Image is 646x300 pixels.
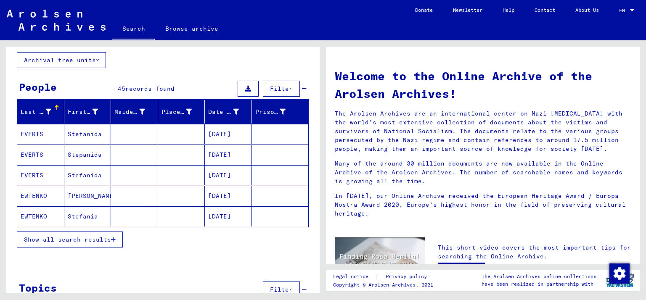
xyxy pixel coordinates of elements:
[205,124,252,144] mat-cell: [DATE]
[335,159,631,186] p: Many of the around 30 million documents are now available in the Online Archive of the Arolsen Ar...
[19,79,57,95] div: People
[161,105,205,118] div: Place of Birth
[64,165,111,185] mat-cell: Stefanida
[205,100,252,124] mat-header-cell: Date of Birth
[17,206,64,226] mat-cell: EWTENKO
[158,100,205,124] mat-header-cell: Place of Birth
[19,280,57,295] div: Topics
[270,286,293,293] span: Filter
[263,81,300,97] button: Filter
[252,100,309,124] mat-header-cell: Prisoner #
[68,108,98,116] div: First Name
[255,105,299,118] div: Prisoner #
[21,105,64,118] div: Last Name
[125,85,175,92] span: records found
[161,108,192,116] div: Place of Birth
[205,145,252,165] mat-cell: [DATE]
[205,165,252,185] mat-cell: [DATE]
[208,108,239,116] div: Date of Birth
[17,232,123,247] button: Show all search results
[17,124,64,144] mat-cell: EVERTS
[335,192,631,218] p: In [DATE], our Online Archive received the European Heritage Award / Europa Nostra Award 2020, Eu...
[24,236,111,243] span: Show all search results
[205,186,252,206] mat-cell: [DATE]
[118,85,125,92] span: 45
[255,108,286,116] div: Prisoner #
[21,108,51,116] div: Last Name
[208,105,252,118] div: Date of Birth
[17,165,64,185] mat-cell: EVERTS
[263,282,300,297] button: Filter
[17,145,64,165] mat-cell: EVERTS
[270,85,293,92] span: Filter
[155,18,228,39] a: Browse archive
[17,100,64,124] mat-header-cell: Last Name
[112,18,155,40] a: Search
[482,273,596,280] p: The Arolsen Archives online collections
[438,243,631,261] p: This short video covers the most important tips for searching the Online Archive.
[114,108,145,116] div: Maiden Name
[379,272,437,281] a: Privacy policy
[7,10,106,31] img: Arolsen_neg.svg
[333,272,375,281] a: Legal notice
[17,186,64,206] mat-cell: EWTENKO
[64,100,111,124] mat-header-cell: First Name
[482,280,596,288] p: have been realized in partnership with
[114,105,158,118] div: Maiden Name
[438,263,485,279] a: Open video
[609,263,629,283] div: Change consent
[64,145,111,165] mat-cell: Stepanida
[619,8,628,13] span: EN
[333,281,437,289] p: Copyright © Arolsen Archives, 2021
[17,52,106,68] button: Archival tree units
[335,109,631,153] p: The Arolsen Archives are an international center on Nazi [MEDICAL_DATA] with the world’s most ext...
[604,270,636,291] img: yv_logo.png
[205,206,252,226] mat-cell: [DATE]
[68,105,111,118] div: First Name
[111,100,158,124] mat-header-cell: Maiden Name
[333,272,437,281] div: |
[335,67,631,103] h1: Welcome to the Online Archive of the Arolsen Archives!
[64,124,111,144] mat-cell: Stefanida
[64,186,111,206] mat-cell: [PERSON_NAME]
[609,263,630,284] img: Change consent
[64,206,111,226] mat-cell: Stefania
[335,237,425,287] img: video.jpg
